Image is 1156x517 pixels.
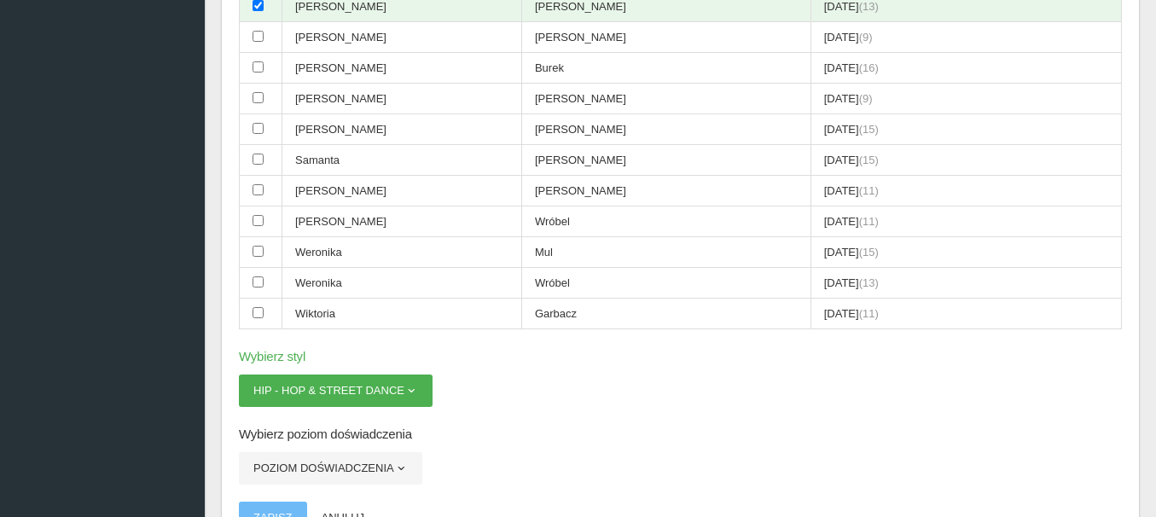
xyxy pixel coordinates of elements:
[859,61,879,74] span: (16)
[810,176,1121,206] td: [DATE]
[282,84,522,114] td: [PERSON_NAME]
[282,145,522,176] td: Samanta
[239,452,422,485] button: Poziom doświadczenia
[521,206,810,237] td: Wróbel
[239,424,1122,444] h6: Wybierz poziom doświadczenia
[521,299,810,329] td: Garbacz
[859,154,879,166] span: (15)
[239,346,1122,366] h6: Wybierz styl
[859,184,879,197] span: (11)
[521,268,810,299] td: Wróbel
[810,84,1121,114] td: [DATE]
[810,145,1121,176] td: [DATE]
[521,145,810,176] td: [PERSON_NAME]
[810,268,1121,299] td: [DATE]
[859,31,873,44] span: (9)
[521,53,810,84] td: Burek
[282,176,522,206] td: [PERSON_NAME]
[521,237,810,268] td: Mul
[239,375,433,407] button: Hip - Hop & Street Dance
[859,276,879,289] span: (13)
[810,206,1121,237] td: [DATE]
[282,53,522,84] td: [PERSON_NAME]
[859,307,879,320] span: (11)
[521,176,810,206] td: [PERSON_NAME]
[810,114,1121,145] td: [DATE]
[810,22,1121,53] td: [DATE]
[521,22,810,53] td: [PERSON_NAME]
[810,299,1121,329] td: [DATE]
[859,92,873,105] span: (9)
[282,22,522,53] td: [PERSON_NAME]
[282,237,522,268] td: Weronika
[282,114,522,145] td: [PERSON_NAME]
[282,268,522,299] td: Weronika
[282,299,522,329] td: Wiktoria
[859,215,879,228] span: (11)
[521,114,810,145] td: [PERSON_NAME]
[521,84,810,114] td: [PERSON_NAME]
[859,123,879,136] span: (15)
[810,53,1121,84] td: [DATE]
[810,237,1121,268] td: [DATE]
[282,206,522,237] td: [PERSON_NAME]
[859,246,879,258] span: (15)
